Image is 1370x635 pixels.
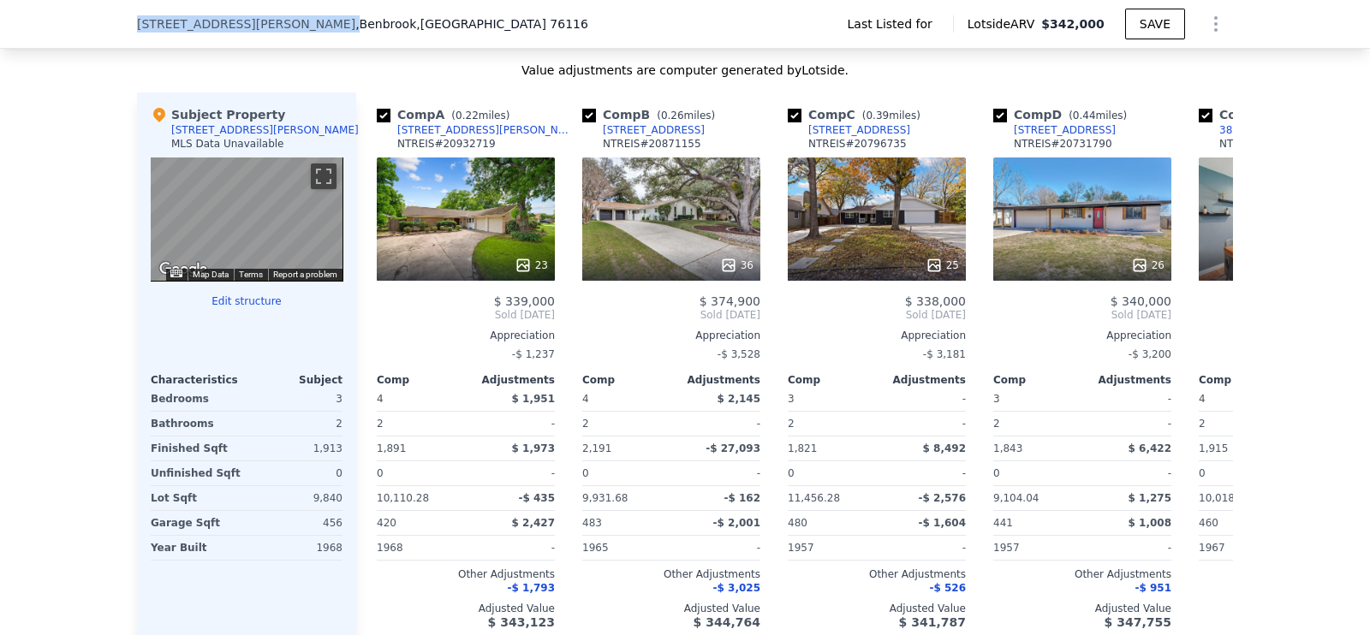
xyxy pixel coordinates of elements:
[151,436,243,460] div: Finished Sqft
[582,492,628,504] span: 9,931.68
[880,461,966,485] div: -
[250,536,342,560] div: 1968
[993,329,1171,342] div: Appreciation
[661,110,684,122] span: 0.26
[582,467,589,479] span: 0
[582,373,671,387] div: Comp
[724,492,760,504] span: -$ 162
[1129,517,1171,529] span: $ 1,008
[880,412,966,436] div: -
[993,106,1134,123] div: Comp D
[1199,373,1288,387] div: Comp
[1199,412,1284,436] div: 2
[671,373,760,387] div: Adjustments
[512,442,555,454] span: $ 1,973
[993,412,1079,436] div: 2
[923,442,966,454] span: $ 8,492
[1199,106,1337,123] div: Comp E
[416,17,588,31] span: , [GEOGRAPHIC_DATA] 76116
[582,567,760,581] div: Other Adjustments
[151,486,243,510] div: Lot Sqft
[1199,123,1349,137] a: 3832 [PERSON_NAME] Dr
[788,567,966,581] div: Other Adjustments
[968,15,1041,33] span: Lotside ARV
[866,110,889,122] span: 0.39
[1199,517,1218,529] span: 460
[512,393,555,405] span: $ 1,951
[1199,393,1206,405] span: 4
[151,157,342,281] div: Map
[155,258,211,281] img: Google
[848,15,939,33] span: Last Listed for
[311,163,337,189] button: Toggle fullscreen view
[250,387,342,411] div: 3
[469,461,555,485] div: -
[993,492,1039,504] span: 9,104.04
[788,123,910,137] a: [STREET_ADDRESS]
[675,412,760,436] div: -
[155,258,211,281] a: Open this area in Google Maps (opens a new window)
[377,308,555,322] span: Sold [DATE]
[170,270,182,277] button: Keyboard shortcuts
[137,62,1233,79] div: Value adjustments are computer generated by Lotside .
[675,461,760,485] div: -
[151,157,342,281] div: Street View
[488,615,555,629] span: $ 343,123
[151,294,342,308] button: Edit structure
[377,442,406,454] span: 1,891
[706,442,760,454] span: -$ 27,093
[1129,348,1171,360] span: -$ 3,200
[694,615,760,629] span: $ 344,764
[718,348,760,360] span: -$ 3,528
[713,517,760,529] span: -$ 2,001
[355,15,588,33] span: , Benbrook
[993,536,1079,560] div: 1957
[1086,387,1171,411] div: -
[151,373,247,387] div: Characteristics
[456,110,479,122] span: 0.22
[582,536,668,560] div: 1965
[582,123,705,137] a: [STREET_ADDRESS]
[151,536,243,560] div: Year Built
[250,461,342,485] div: 0
[788,412,873,436] div: 2
[788,517,807,529] span: 480
[377,373,466,387] div: Comp
[515,257,548,274] div: 23
[788,308,966,322] span: Sold [DATE]
[808,137,907,151] div: NTREIS # 20796735
[1086,461,1171,485] div: -
[582,517,602,529] span: 483
[808,123,910,137] div: [STREET_ADDRESS]
[926,257,959,274] div: 25
[582,308,760,322] span: Sold [DATE]
[377,602,555,615] div: Adjusted Value
[1129,442,1171,454] span: $ 6,422
[171,123,359,137] div: [STREET_ADDRESS][PERSON_NAME]
[929,582,966,594] span: -$ 526
[713,582,760,594] span: -$ 3,025
[151,106,285,123] div: Subject Property
[193,269,229,281] button: Map Data
[880,387,966,411] div: -
[788,329,966,342] div: Appreciation
[1219,137,1318,151] div: NTREIS # 20736583
[1199,536,1284,560] div: 1967
[993,393,1000,405] span: 3
[397,137,496,151] div: NTREIS # 20932719
[469,536,555,560] div: -
[171,137,284,151] div: MLS Data Unavailable
[919,492,966,504] span: -$ 2,576
[788,492,840,504] span: 11,456.28
[899,615,966,629] span: $ 341,787
[137,15,355,33] span: [STREET_ADDRESS][PERSON_NAME]
[151,387,243,411] div: Bedrooms
[250,486,342,510] div: 9,840
[718,393,760,405] span: $ 2,145
[377,412,462,436] div: 2
[1129,492,1171,504] span: $ 1,275
[582,106,722,123] div: Comp B
[508,582,555,594] span: -$ 1,793
[788,373,877,387] div: Comp
[919,517,966,529] span: -$ 1,604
